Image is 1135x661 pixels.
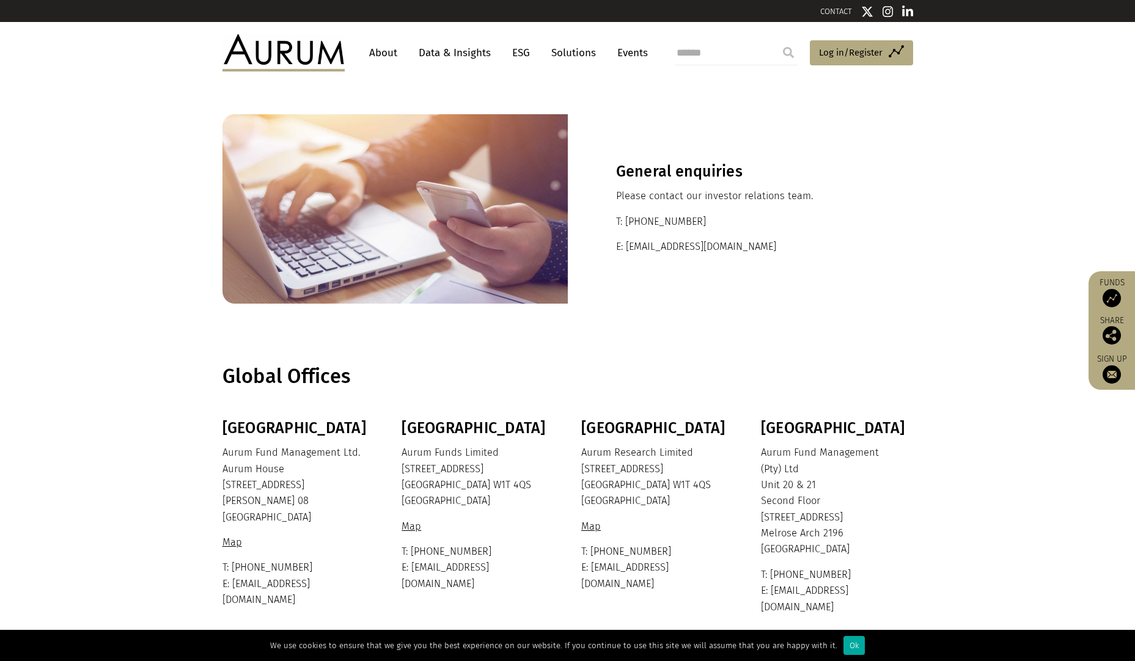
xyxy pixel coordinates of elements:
[222,536,245,548] a: Map
[810,40,913,66] a: Log in/Register
[761,419,910,437] h3: [GEOGRAPHIC_DATA]
[581,445,730,509] p: Aurum Research Limited [STREET_ADDRESS] [GEOGRAPHIC_DATA] W1T 4QS [GEOGRAPHIC_DATA]
[581,544,730,592] p: T: [PHONE_NUMBER] E: [EMAIL_ADDRESS][DOMAIN_NAME]
[402,445,551,509] p: Aurum Funds Limited [STREET_ADDRESS] [GEOGRAPHIC_DATA] W1T 4QS [GEOGRAPHIC_DATA]
[820,7,852,16] a: CONTACT
[402,419,551,437] h3: [GEOGRAPHIC_DATA]
[1095,277,1129,307] a: Funds
[761,445,910,558] p: Aurum Fund Management (Pty) Ltd Unit 20 & 21 Second Floor [STREET_ADDRESS] Melrose Arch 2196 [GEO...
[883,5,894,18] img: Instagram icon
[616,239,865,255] p: E: [EMAIL_ADDRESS][DOMAIN_NAME]
[819,45,883,60] span: Log in/Register
[1095,354,1129,384] a: Sign up
[222,445,372,525] p: Aurum Fund Management Ltd. Aurum House [STREET_ADDRESS] [PERSON_NAME] 08 [GEOGRAPHIC_DATA]
[616,188,865,204] p: Please contact our investor relations team.
[611,42,648,64] a: Events
[222,365,910,389] h1: Global Offices
[506,42,536,64] a: ESG
[581,520,604,532] a: Map
[581,419,730,437] h3: [GEOGRAPHIC_DATA]
[616,214,865,230] p: T: [PHONE_NUMBER]
[1103,365,1121,384] img: Sign up to our newsletter
[1103,289,1121,307] img: Access Funds
[902,5,913,18] img: Linkedin icon
[843,636,865,655] div: Ok
[776,40,801,65] input: Submit
[402,544,551,592] p: T: [PHONE_NUMBER] E: [EMAIL_ADDRESS][DOMAIN_NAME]
[1103,326,1121,345] img: Share this post
[761,567,910,615] p: T: [PHONE_NUMBER] E: [EMAIL_ADDRESS][DOMAIN_NAME]
[616,163,865,181] h3: General enquiries
[222,560,372,608] p: T: [PHONE_NUMBER] E: [EMAIL_ADDRESS][DOMAIN_NAME]
[1095,316,1129,345] div: Share
[363,42,403,64] a: About
[861,5,873,18] img: Twitter icon
[222,34,345,71] img: Aurum
[402,520,424,532] a: Map
[222,419,372,437] h3: [GEOGRAPHIC_DATA]
[545,42,602,64] a: Solutions
[413,42,497,64] a: Data & Insights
